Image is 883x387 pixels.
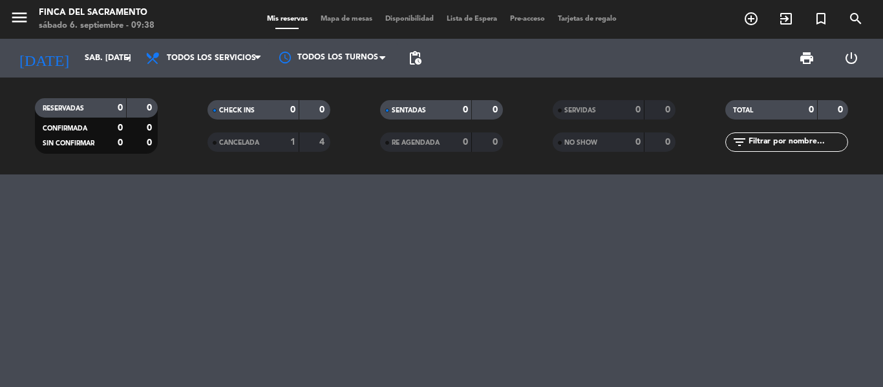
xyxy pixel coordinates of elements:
[440,16,504,23] span: Lista de Espera
[379,16,440,23] span: Disponibilidad
[733,107,753,114] span: TOTAL
[261,16,314,23] span: Mis reservas
[829,39,873,78] div: LOG OUT
[290,138,295,147] strong: 1
[43,125,87,132] span: CONFIRMADA
[319,138,327,147] strong: 4
[564,107,596,114] span: SERVIDAS
[118,138,123,147] strong: 0
[39,6,154,19] div: Finca del Sacramento
[39,19,154,32] div: sábado 6. septiembre - 09:38
[778,11,794,26] i: exit_to_app
[665,138,673,147] strong: 0
[799,50,814,66] span: print
[493,105,500,114] strong: 0
[848,11,864,26] i: search
[290,105,295,114] strong: 0
[493,138,500,147] strong: 0
[551,16,623,23] span: Tarjetas de regalo
[219,107,255,114] span: CHECK INS
[319,105,327,114] strong: 0
[392,140,440,146] span: RE AGENDADA
[844,50,859,66] i: power_settings_new
[747,135,847,149] input: Filtrar por nombre...
[743,11,759,26] i: add_circle_outline
[10,8,29,32] button: menu
[732,134,747,150] i: filter_list
[407,50,423,66] span: pending_actions
[813,11,829,26] i: turned_in_not
[10,8,29,27] i: menu
[10,44,78,72] i: [DATE]
[809,105,814,114] strong: 0
[665,105,673,114] strong: 0
[463,138,468,147] strong: 0
[635,138,641,147] strong: 0
[219,140,259,146] span: CANCELADA
[838,105,846,114] strong: 0
[118,123,123,132] strong: 0
[43,105,84,112] span: RESERVADAS
[167,54,256,63] span: Todos los servicios
[564,140,597,146] span: NO SHOW
[147,138,154,147] strong: 0
[118,103,123,112] strong: 0
[504,16,551,23] span: Pre-acceso
[120,50,136,66] i: arrow_drop_down
[463,105,468,114] strong: 0
[314,16,379,23] span: Mapa de mesas
[147,103,154,112] strong: 0
[635,105,641,114] strong: 0
[392,107,426,114] span: SENTADAS
[43,140,94,147] span: SIN CONFIRMAR
[147,123,154,132] strong: 0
